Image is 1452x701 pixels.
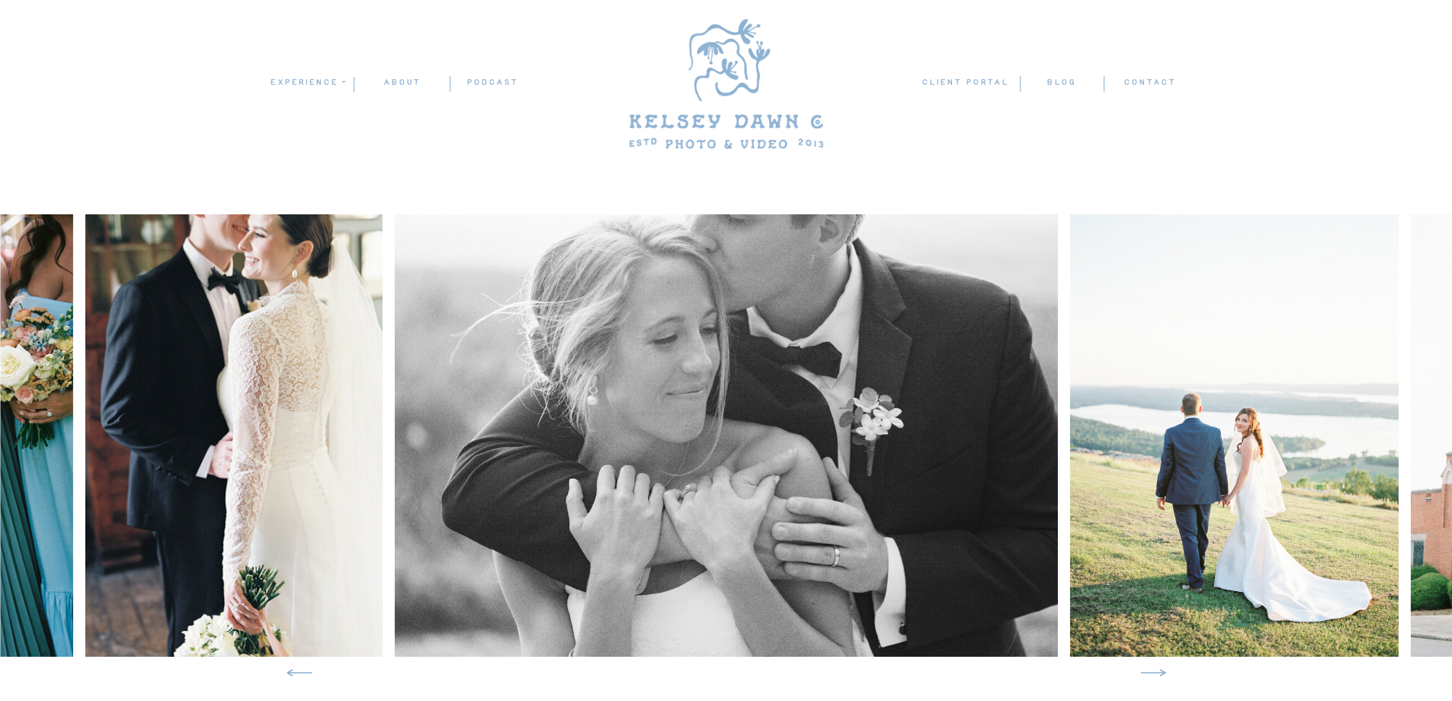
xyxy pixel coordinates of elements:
a: experience [270,76,344,89]
a: blog [1020,76,1103,90]
a: ABOUT [354,76,450,90]
a: contact [1123,76,1177,91]
a: podcast [450,76,534,90]
a: client portal [922,76,1012,92]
